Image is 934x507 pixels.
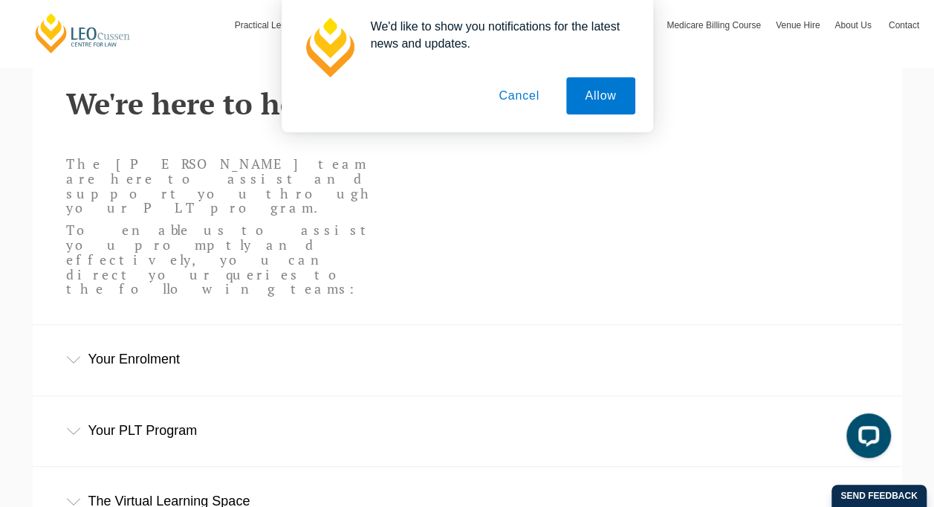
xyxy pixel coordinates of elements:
div: Your PLT Program [33,396,902,465]
button: Allow [566,77,635,114]
img: notification icon [299,18,359,77]
div: Your Enrolment [33,325,902,394]
p: The [PERSON_NAME] team are here to assist and support you through your PLT program. [66,157,387,216]
div: We'd like to show you notifications for the latest news and updates. [359,18,635,52]
p: To enable us to assist you promptly and effectively, you can direct your queries to the following... [66,223,387,297]
button: Cancel [480,77,558,114]
iframe: LiveChat chat widget [834,407,897,470]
